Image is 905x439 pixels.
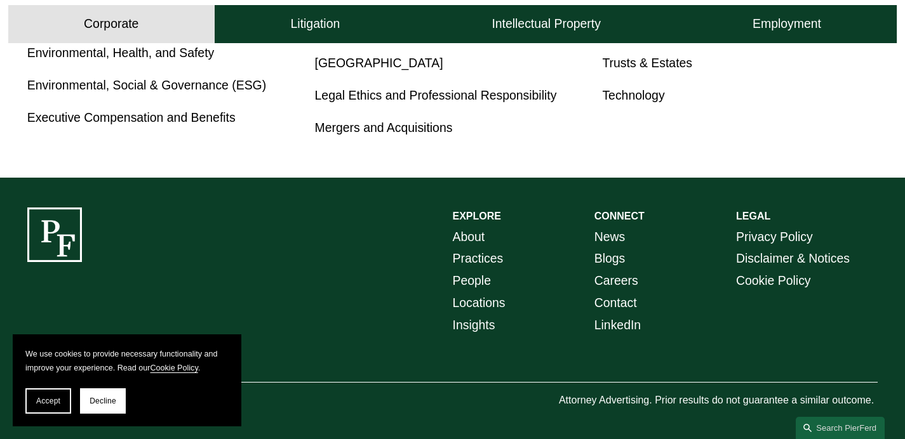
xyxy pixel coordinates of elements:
a: Cookie Policy [150,364,198,372]
a: LinkedIn [594,314,641,336]
a: People [453,270,491,292]
p: Attorney Advertising. Prior results do not guarantee a similar outcome. [559,391,878,410]
button: Decline [80,388,126,414]
a: Disclaimer & Notices [736,247,850,270]
strong: CONNECT [594,211,645,221]
p: We use cookies to provide necessary functionality and improve your experience. Read our . [25,347,229,376]
a: Careers [594,270,638,292]
a: Mergers and Acquisitions [315,121,453,134]
span: Decline [90,396,116,405]
span: Accept [36,396,60,405]
a: Insights [453,314,495,336]
button: Accept [25,388,71,414]
a: Cookie Policy [736,270,811,292]
a: Trusts & Estates [602,56,692,70]
h4: Employment [753,16,821,32]
a: Technology [602,88,664,102]
a: Blogs [594,247,626,270]
a: Environmental, Social & Governance (ESG) [27,78,266,92]
a: Contact [594,292,637,314]
strong: EXPLORE [453,211,501,221]
a: Executive Compensation and Benefits [27,110,236,124]
a: Environmental, Health, and Safety [27,46,215,60]
a: About [453,226,485,248]
a: [GEOGRAPHIC_DATA] [315,56,443,70]
h4: Intellectual Property [492,16,601,32]
a: Search this site [796,417,885,439]
a: Locations [453,292,506,314]
a: Legal Ethics and Professional Responsibility [315,88,557,102]
h4: Litigation [291,16,340,32]
a: Privacy Policy [736,226,813,248]
a: Practices [453,247,504,270]
strong: LEGAL [736,211,770,221]
section: Cookie banner [13,334,241,426]
h4: Corporate [84,16,138,32]
a: News [594,226,626,248]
